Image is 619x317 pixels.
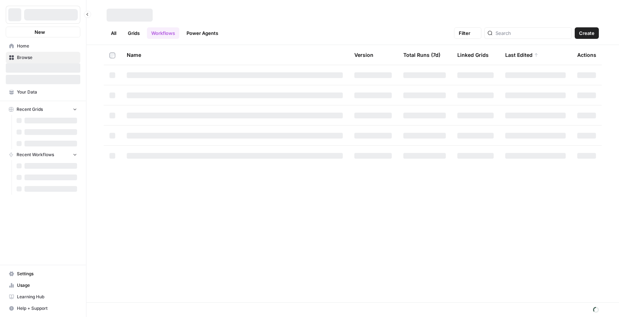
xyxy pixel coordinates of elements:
span: New [35,28,45,36]
button: Help + Support [6,303,80,314]
span: Usage [17,282,77,289]
span: Learning Hub [17,294,77,300]
a: Power Agents [182,27,223,39]
div: Last Edited [505,45,538,65]
div: Total Runs (7d) [403,45,440,65]
span: Home [17,43,77,49]
a: Settings [6,268,80,280]
span: Recent Grids [17,106,43,113]
span: Create [579,30,595,37]
button: Recent Grids [6,104,80,115]
input: Search [495,30,569,37]
a: Learning Hub [6,291,80,303]
a: Usage [6,280,80,291]
span: Your Data [17,89,77,95]
a: Grids [124,27,144,39]
button: Recent Workflows [6,149,80,160]
a: Workflows [147,27,179,39]
span: Browse [17,54,77,61]
div: Linked Grids [457,45,489,65]
span: Recent Workflows [17,151,54,158]
a: Your Data [6,86,80,98]
span: Help + Support [17,305,77,312]
button: New [6,27,80,37]
div: Actions [577,45,596,65]
a: All [107,27,121,39]
a: Browse [6,52,80,63]
button: Create [575,27,599,39]
button: Filter [454,27,481,39]
span: Settings [17,271,77,277]
span: Filter [459,30,470,37]
div: Version [354,45,373,65]
a: Home [6,40,80,52]
div: Name [127,45,343,65]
